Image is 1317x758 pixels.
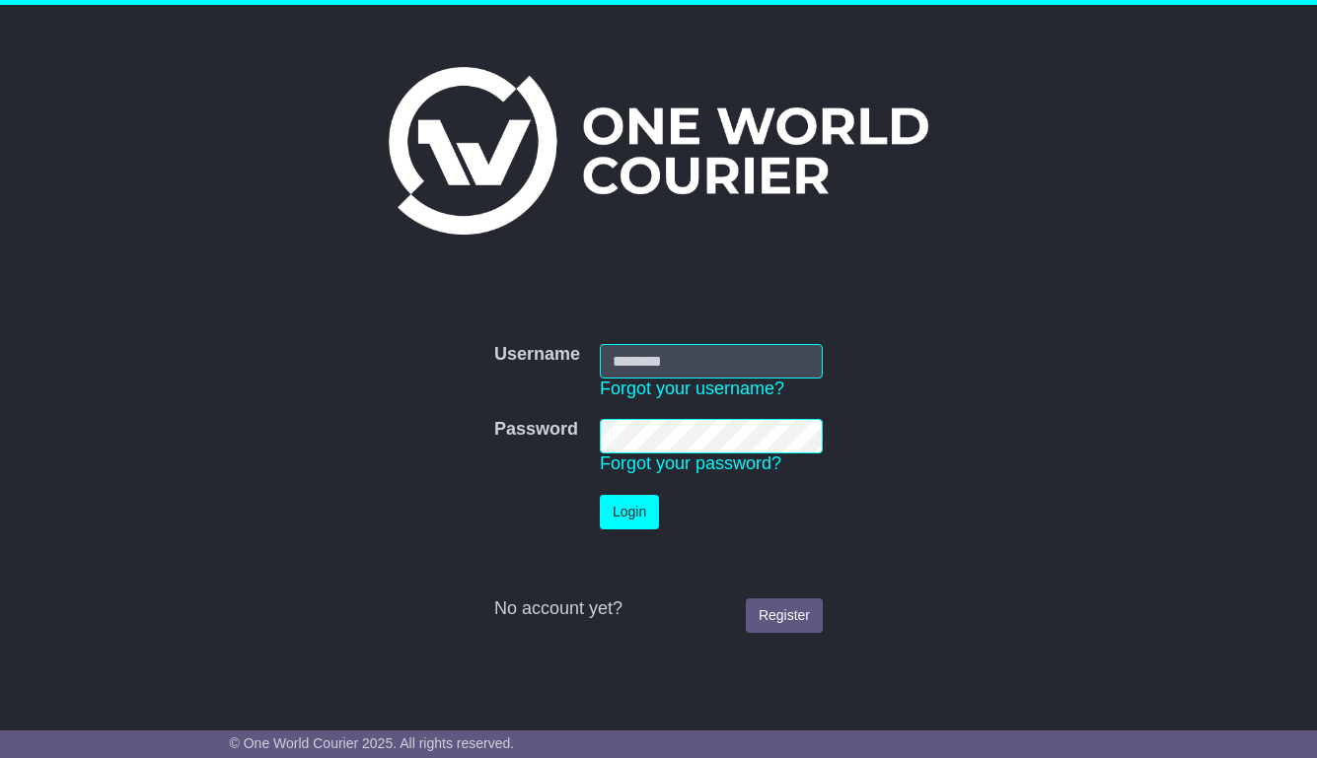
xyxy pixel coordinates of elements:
[494,344,580,366] label: Username
[494,598,823,620] div: No account yet?
[389,67,927,235] img: One World
[494,419,578,441] label: Password
[746,598,823,633] a: Register
[600,453,781,473] a: Forgot your password?
[600,379,784,398] a: Forgot your username?
[230,735,515,751] span: © One World Courier 2025. All rights reserved.
[600,495,659,529] button: Login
